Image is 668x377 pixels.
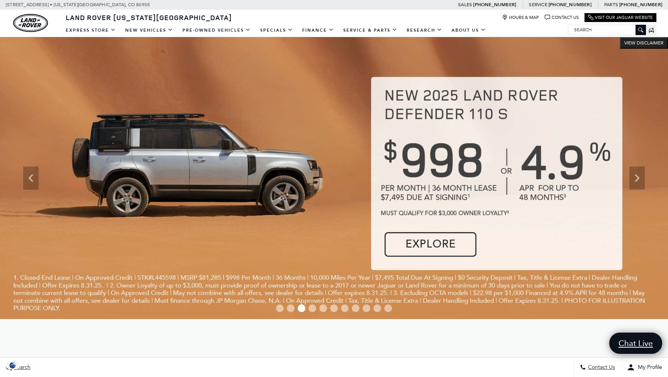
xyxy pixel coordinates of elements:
a: Contact Us [545,15,579,20]
a: Visit Our Jaguar Website [588,15,653,20]
span: My Profile [635,364,662,371]
a: [PHONE_NUMBER] [473,2,516,8]
span: Go to slide 5 [319,304,327,312]
button: VIEW DISCLAIMER [620,37,668,49]
nav: Main Navigation [61,24,491,37]
img: Opt-Out Icon [4,361,22,369]
span: Service [529,2,547,7]
a: Service & Parts [339,24,402,37]
span: Parts [604,2,618,7]
button: Open user profile menu [621,358,668,377]
a: Specials [256,24,298,37]
a: [PHONE_NUMBER] [619,2,662,8]
a: [STREET_ADDRESS] • [US_STATE][GEOGRAPHIC_DATA], CO 80905 [6,2,150,7]
a: About Us [447,24,491,37]
a: Hours & Map [502,15,539,20]
a: Pre-Owned Vehicles [178,24,256,37]
img: Land Rover [13,14,48,32]
span: Go to slide 4 [308,304,316,312]
span: Go to slide 8 [352,304,360,312]
span: Go to slide 6 [330,304,338,312]
a: EXPRESS STORE [61,24,121,37]
span: Land Rover [US_STATE][GEOGRAPHIC_DATA] [66,13,232,22]
span: Go to slide 3 [298,304,305,312]
a: Land Rover [US_STATE][GEOGRAPHIC_DATA] [61,13,237,22]
a: Chat Live [609,333,662,354]
div: Previous [23,166,39,190]
span: VIEW DISCLAIMER [624,40,663,46]
input: Search [568,25,646,34]
span: Go to slide 10 [373,304,381,312]
a: New Vehicles [121,24,178,37]
span: Go to slide 7 [341,304,349,312]
span: Go to slide 9 [363,304,370,312]
span: Go to slide 2 [287,304,295,312]
div: Next [629,166,645,190]
span: Chat Live [615,338,657,348]
span: Go to slide 11 [384,304,392,312]
a: Finance [298,24,339,37]
a: land-rover [13,14,48,32]
section: Click to Open Cookie Consent Modal [4,361,22,369]
span: Sales [458,2,472,7]
span: Go to slide 1 [276,304,284,312]
span: Contact Us [586,364,615,371]
a: Research [402,24,447,37]
a: [PHONE_NUMBER] [549,2,591,8]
